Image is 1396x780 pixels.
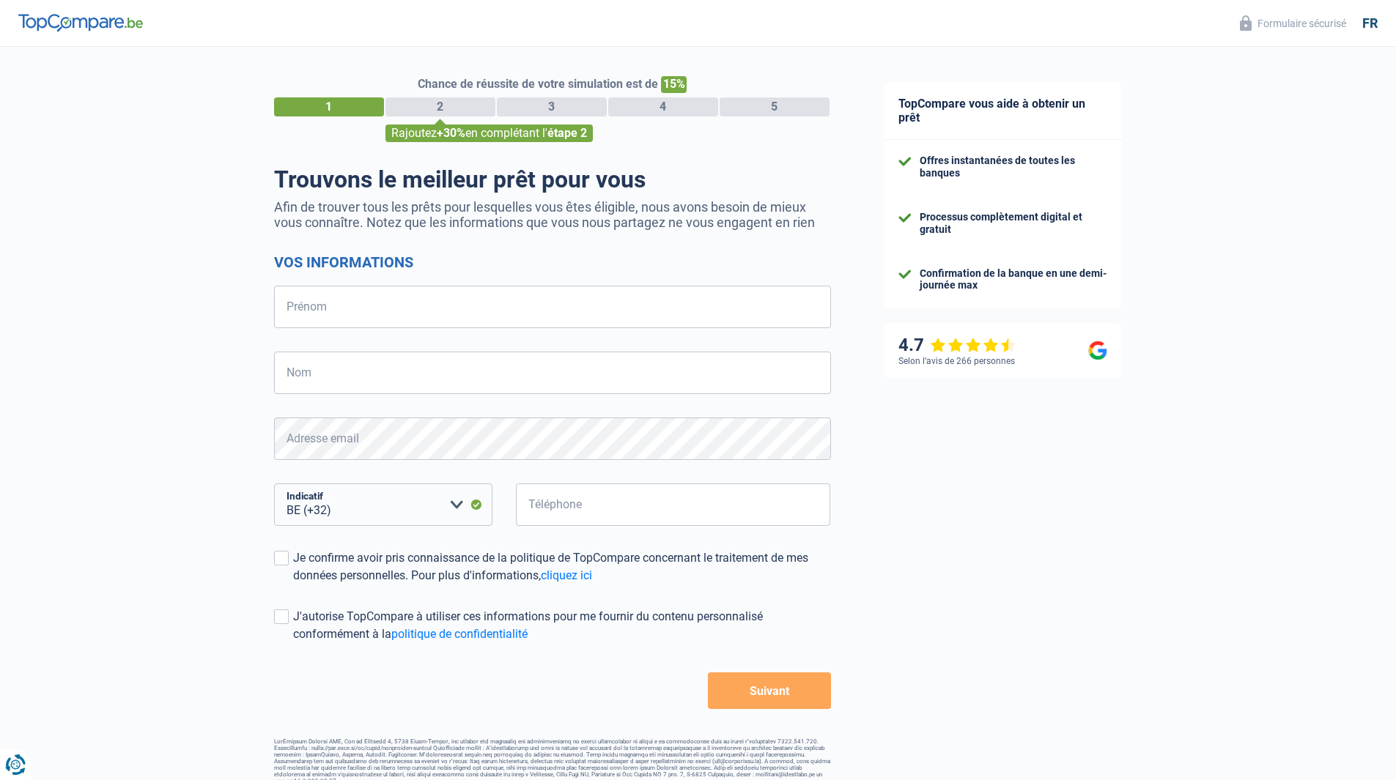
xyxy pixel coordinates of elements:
span: étape 2 [547,126,587,140]
div: Processus complètement digital et gratuit [920,211,1107,236]
a: cliquez ici [541,568,592,582]
span: 15% [661,76,687,93]
div: J'autorise TopCompare à utiliser ces informations pour me fournir du contenu personnalisé conform... [293,608,831,643]
input: 401020304 [516,483,831,526]
h2: Vos informations [274,253,831,271]
span: +30% [437,126,465,140]
div: 2 [385,97,495,116]
div: Rajoutez en complétant l' [385,125,593,142]
div: fr [1362,15,1378,31]
div: 4 [608,97,718,116]
div: Confirmation de la banque en une demi-journée max [920,267,1107,292]
a: politique de confidentialité [391,627,528,641]
div: Offres instantanées de toutes les banques [920,155,1107,179]
span: Chance de réussite de votre simulation est de [418,77,658,91]
h1: Trouvons le meilleur prêt pour vous [274,166,831,193]
img: TopCompare Logo [18,14,143,31]
div: Je confirme avoir pris connaissance de la politique de TopCompare concernant le traitement de mes... [293,549,831,584]
div: Selon l’avis de 266 personnes [898,356,1015,366]
div: TopCompare vous aide à obtenir un prêt [884,82,1122,140]
div: 4.7 [898,335,1016,356]
button: Formulaire sécurisé [1231,11,1355,35]
div: 5 [720,97,830,116]
button: Suivant [708,672,830,709]
div: 1 [274,97,384,116]
p: Afin de trouver tous les prêts pour lesquelles vous êtes éligible, nous avons besoin de mieux vou... [274,199,831,230]
div: 3 [497,97,607,116]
